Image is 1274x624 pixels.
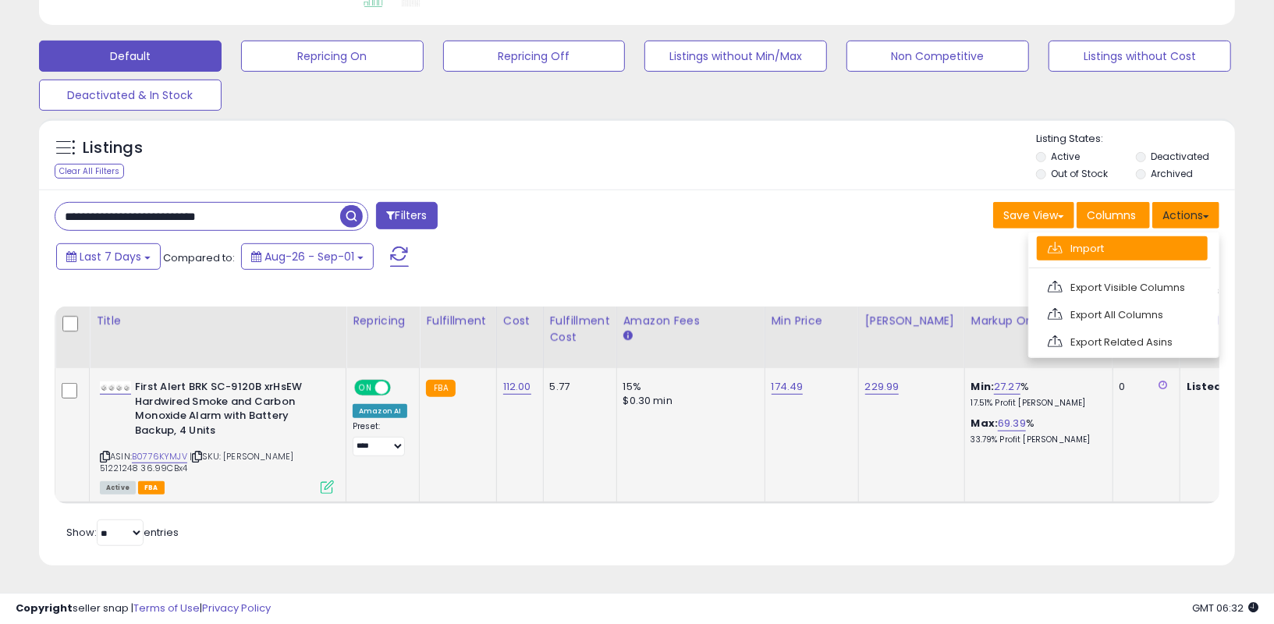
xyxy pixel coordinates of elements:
div: % [971,417,1101,445]
div: Fulfillment Cost [550,313,610,346]
a: Export Visible Columns [1037,275,1208,300]
a: B0776KYMJV [132,450,187,463]
span: Show: entries [66,525,179,540]
button: Repricing On [241,41,424,72]
label: Deactivated [1151,150,1209,163]
span: FBA [138,481,165,495]
button: Listings without Min/Max [644,41,827,72]
div: seller snap | | [16,601,271,616]
span: Aug-26 - Sep-01 [264,249,354,264]
span: Last 7 Days [80,249,141,264]
b: First Alert BRK SC-9120B xrHsEW Hardwired Smoke and Carbon Monoxide Alarm with Battery Backup, 4 ... [135,380,325,441]
span: ON [356,381,375,395]
small: FBA [426,380,455,397]
div: Cost [503,313,537,329]
strong: Copyright [16,601,73,615]
a: Export Related Asins [1037,330,1208,354]
button: Last 7 Days [56,243,161,270]
a: Privacy Policy [202,601,271,615]
span: OFF [389,381,413,395]
a: 174.49 [772,379,804,395]
div: $0.30 min [623,394,753,408]
button: Listings without Cost [1049,41,1231,72]
span: Compared to: [163,250,235,265]
div: 0 [1120,380,1168,394]
div: Fulfillment [426,313,489,329]
div: Min Price [772,313,852,329]
div: Amazon Fees [623,313,758,329]
div: Amazon AI [353,404,407,418]
b: Listed Price: [1187,379,1258,394]
button: Save View [993,202,1074,229]
button: Repricing Off [443,41,626,72]
button: Columns [1077,202,1150,229]
span: | SKU: [PERSON_NAME] 51221248 36.99CBx4 [100,450,293,473]
div: % [971,380,1101,409]
a: 69.39 [998,416,1026,431]
button: Actions [1152,202,1219,229]
div: Repricing [353,313,413,329]
span: All listings currently available for purchase on Amazon [100,481,136,495]
label: Out of Stock [1051,167,1108,180]
a: 27.27 [994,379,1020,395]
p: 17.51% Profit [PERSON_NAME] [971,398,1101,409]
div: Preset: [353,421,407,456]
button: Default [39,41,222,72]
label: Active [1051,150,1080,163]
a: 112.00 [503,379,531,395]
b: Max: [971,416,999,431]
div: ASIN: [100,380,334,492]
div: [PERSON_NAME] [865,313,958,329]
h5: Listings [83,137,143,159]
a: Terms of Use [133,601,200,615]
button: Non Competitive [846,41,1029,72]
a: Export All Columns [1037,303,1208,327]
button: Aug-26 - Sep-01 [241,243,374,270]
th: The percentage added to the cost of goods (COGS) that forms the calculator for Min & Max prices. [964,307,1113,368]
p: Listing States: [1036,132,1235,147]
div: Clear All Filters [55,164,124,179]
label: Archived [1151,167,1193,180]
span: 2025-09-9 06:32 GMT [1192,601,1258,615]
button: Deactivated & In Stock [39,80,222,111]
p: 33.79% Profit [PERSON_NAME] [971,434,1101,445]
img: 31AmrHTIqgL._SL40_.jpg [100,381,131,393]
b: Min: [971,379,995,394]
div: Markup on Cost [971,313,1106,329]
small: Amazon Fees. [623,329,633,343]
button: Filters [376,202,437,229]
a: Import [1037,236,1208,261]
div: 5.77 [550,380,605,394]
div: Title [96,313,339,329]
span: Columns [1087,207,1136,223]
a: 229.99 [865,379,900,395]
div: 15% [623,380,753,394]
